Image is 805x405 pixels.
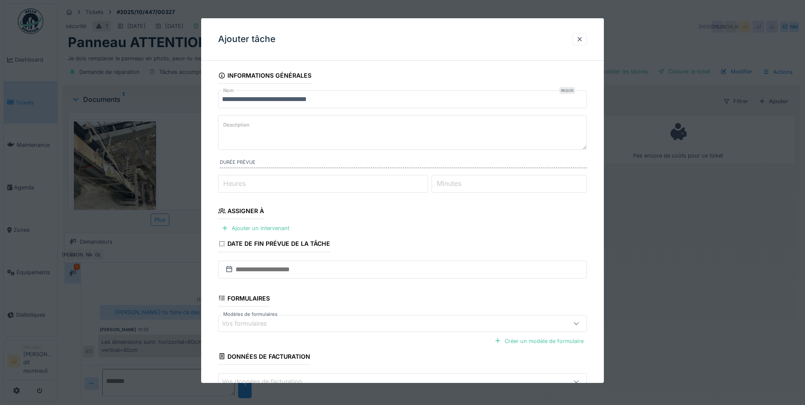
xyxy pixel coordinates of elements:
[218,205,264,219] div: Assigner à
[222,311,279,318] label: Modèles de formulaires
[559,87,575,94] div: Requis
[218,292,270,306] div: Formulaires
[435,178,463,188] label: Minutes
[222,120,251,130] label: Description
[222,319,279,328] div: Vos formulaires
[218,34,275,45] h3: Ajouter tâche
[222,377,314,386] div: Vos données de facturation
[218,69,311,84] div: Informations générales
[218,222,293,234] div: Ajouter un intervenant
[218,350,310,365] div: Données de facturation
[222,178,247,188] label: Heures
[491,335,587,347] div: Créer un modèle de formulaire
[220,159,587,168] label: Durée prévue
[222,87,236,94] label: Nom
[218,237,330,252] div: Date de fin prévue de la tâche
